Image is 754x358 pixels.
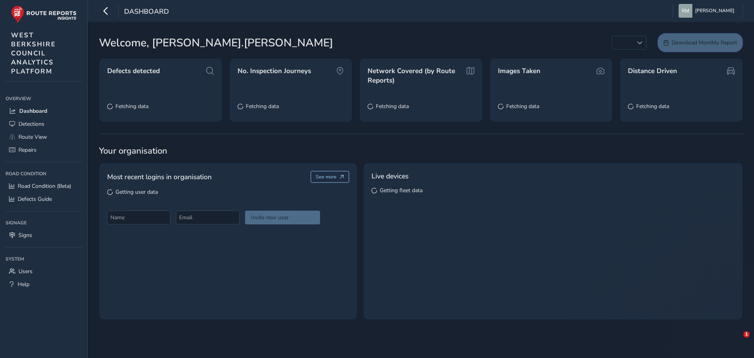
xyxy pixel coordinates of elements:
button: [PERSON_NAME] [679,4,737,18]
span: Fetching data [636,103,669,110]
span: See more [316,174,337,180]
span: Live devices [372,171,408,181]
span: Most recent logins in organisation [107,172,212,182]
img: diamond-layout [679,4,692,18]
span: Images Taken [498,66,540,76]
a: Help [5,278,82,291]
span: Defects Guide [18,195,52,203]
input: Name [107,211,170,224]
span: Repairs [18,146,37,154]
span: Network Covered (by Route Reports) [368,66,463,85]
a: Road Condition (Beta) [5,180,82,193]
span: Fetching data [246,103,279,110]
a: Defects Guide [5,193,82,206]
span: No. Inspection Journeys [238,66,311,76]
a: Dashboard [5,105,82,117]
span: Users [18,268,33,275]
span: Welcome, [PERSON_NAME].[PERSON_NAME] [99,35,333,51]
span: Route View [18,133,47,141]
iframe: Intercom live chat [727,331,746,350]
span: Fetching data [506,103,539,110]
span: Your organisation [99,145,743,157]
span: [PERSON_NAME] [695,4,734,18]
button: See more [311,171,350,183]
span: Dashboard [19,107,47,115]
a: Signs [5,229,82,242]
span: 1 [743,331,750,338]
input: Email [176,211,239,224]
a: Repairs [5,143,82,156]
span: Fetching data [115,103,148,110]
img: rr logo [11,6,77,23]
a: Detections [5,117,82,130]
a: Route View [5,130,82,143]
a: Users [5,265,82,278]
span: Road Condition (Beta) [18,182,71,190]
span: Fetching data [376,103,409,110]
span: Dashboard [124,7,169,18]
span: Getting fleet data [380,187,423,194]
span: Getting user data [115,188,158,196]
div: System [5,253,82,265]
span: Distance Driven [628,66,677,76]
span: Help [18,281,29,288]
div: Signage [5,217,82,229]
div: Overview [5,93,82,105]
div: Road Condition [5,168,82,180]
span: WEST BERKSHIRE COUNCIL ANALYTICS PLATFORM [11,31,56,76]
span: Signs [18,231,32,239]
span: Defects detected [107,66,160,76]
span: Detections [18,120,44,128]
